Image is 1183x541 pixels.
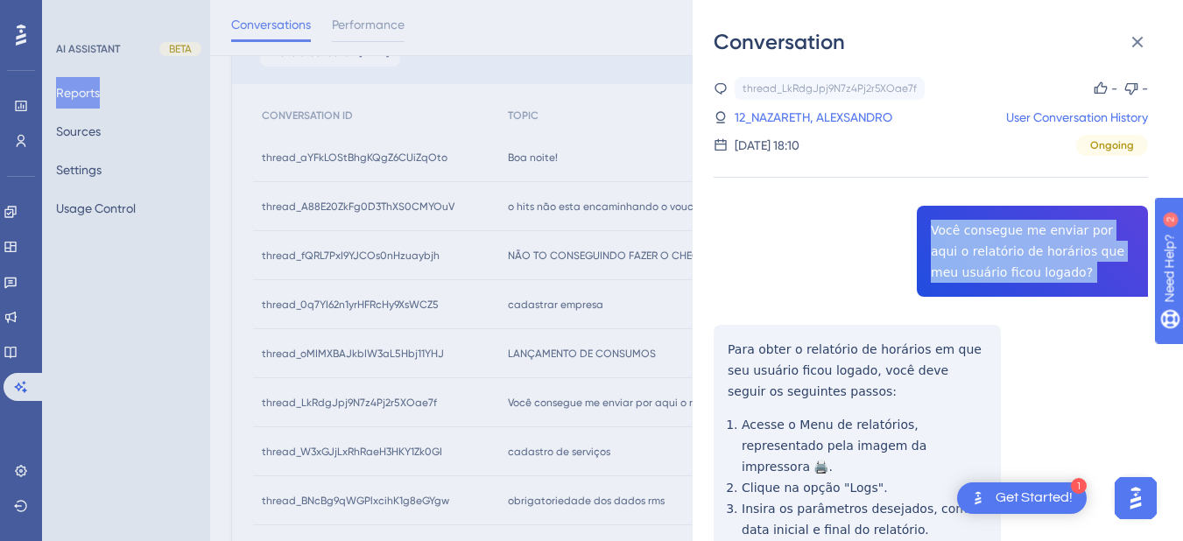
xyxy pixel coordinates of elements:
div: Conversation [714,28,1162,56]
span: Need Help? [41,4,109,25]
div: 1 [1071,478,1087,494]
div: - [1111,78,1117,99]
span: Ongoing [1090,138,1134,152]
a: User Conversation History [1006,107,1148,128]
div: thread_LkRdgJpj9N7z4Pj2r5XOae7f [743,81,917,95]
div: Get Started! [996,488,1073,508]
div: [DATE] 18:10 [735,135,799,156]
div: 2 [122,9,127,23]
div: Open Get Started! checklist, remaining modules: 1 [957,482,1087,514]
iframe: UserGuiding AI Assistant Launcher [1109,472,1162,524]
div: - [1142,78,1148,99]
img: launcher-image-alternative-text [968,488,989,509]
a: 12_NAZARETH, ALEXSANDRO [735,107,892,128]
